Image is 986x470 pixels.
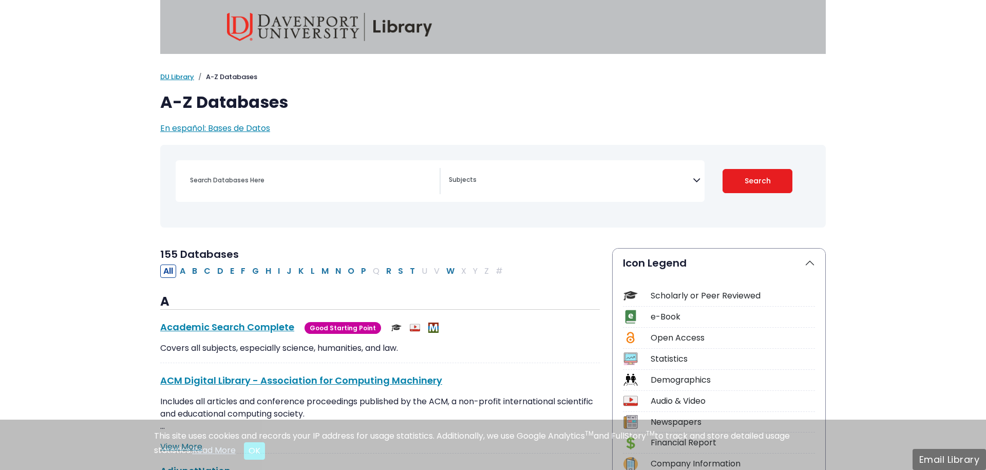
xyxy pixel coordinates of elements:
[623,352,637,366] img: Icon Statistics
[623,394,637,408] img: Icon Audio & Video
[160,265,176,278] button: All
[410,323,420,333] img: Audio & Video
[160,247,239,261] span: 155 Databases
[262,265,274,278] button: Filter Results H
[449,177,693,185] textarea: Search
[383,265,394,278] button: Filter Results R
[613,249,825,277] button: Icon Legend
[283,265,295,278] button: Filter Results J
[395,265,406,278] button: Filter Results S
[332,265,344,278] button: Filter Results N
[651,416,815,428] div: Newspapers
[160,265,507,276] div: Alpha-list to filter by first letter of database name
[249,265,262,278] button: Filter Results G
[160,122,270,134] a: En español: Bases de Datos
[623,373,637,387] img: Icon Demographics
[227,13,432,41] img: Davenport University Library
[160,92,826,112] h1: A-Z Databases
[623,289,637,303] img: Icon Scholarly or Peer Reviewed
[428,323,439,333] img: MeL (Michigan electronic Library)
[651,311,815,323] div: e-Book
[723,169,793,193] button: Submit for Search Results
[391,323,402,333] img: Scholarly or Peer Reviewed
[160,72,826,82] nav: breadcrumb
[358,265,369,278] button: Filter Results P
[305,322,381,334] span: Good Starting Point
[238,265,249,278] button: Filter Results F
[160,145,826,228] nav: Search filters
[189,265,200,278] button: Filter Results B
[244,442,265,460] button: Close
[177,265,188,278] button: Filter Results A
[201,265,214,278] button: Filter Results C
[407,265,418,278] button: Filter Results T
[227,265,237,278] button: Filter Results E
[443,265,458,278] button: Filter Results W
[160,294,600,310] h3: A
[308,265,318,278] button: Filter Results L
[345,265,357,278] button: Filter Results O
[651,374,815,386] div: Demographics
[623,310,637,324] img: Icon e-Book
[194,72,257,82] li: A-Z Databases
[651,332,815,344] div: Open Access
[160,321,294,333] a: Academic Search Complete
[624,331,637,345] img: Icon Open Access
[154,430,832,460] div: This site uses cookies and records your IP address for usage statistics. Additionally, we use Goo...
[318,265,332,278] button: Filter Results M
[160,374,442,387] a: ACM Digital Library - Association for Computing Machinery
[295,265,307,278] button: Filter Results K
[651,353,815,365] div: Statistics
[160,396,600,433] p: Includes all articles and conference proceedings published by the ACM, a non-profit international...
[651,290,815,302] div: Scholarly or Peer Reviewed
[275,265,283,278] button: Filter Results I
[585,429,594,438] sup: TM
[646,429,655,438] sup: TM
[214,265,226,278] button: Filter Results D
[160,342,600,354] p: Covers all subjects, especially science, humanities, and law.
[192,444,236,456] a: Read More
[184,173,440,187] input: Search database by title or keyword
[651,395,815,407] div: Audio & Video
[623,415,637,429] img: Icon Newspapers
[160,72,194,82] a: DU Library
